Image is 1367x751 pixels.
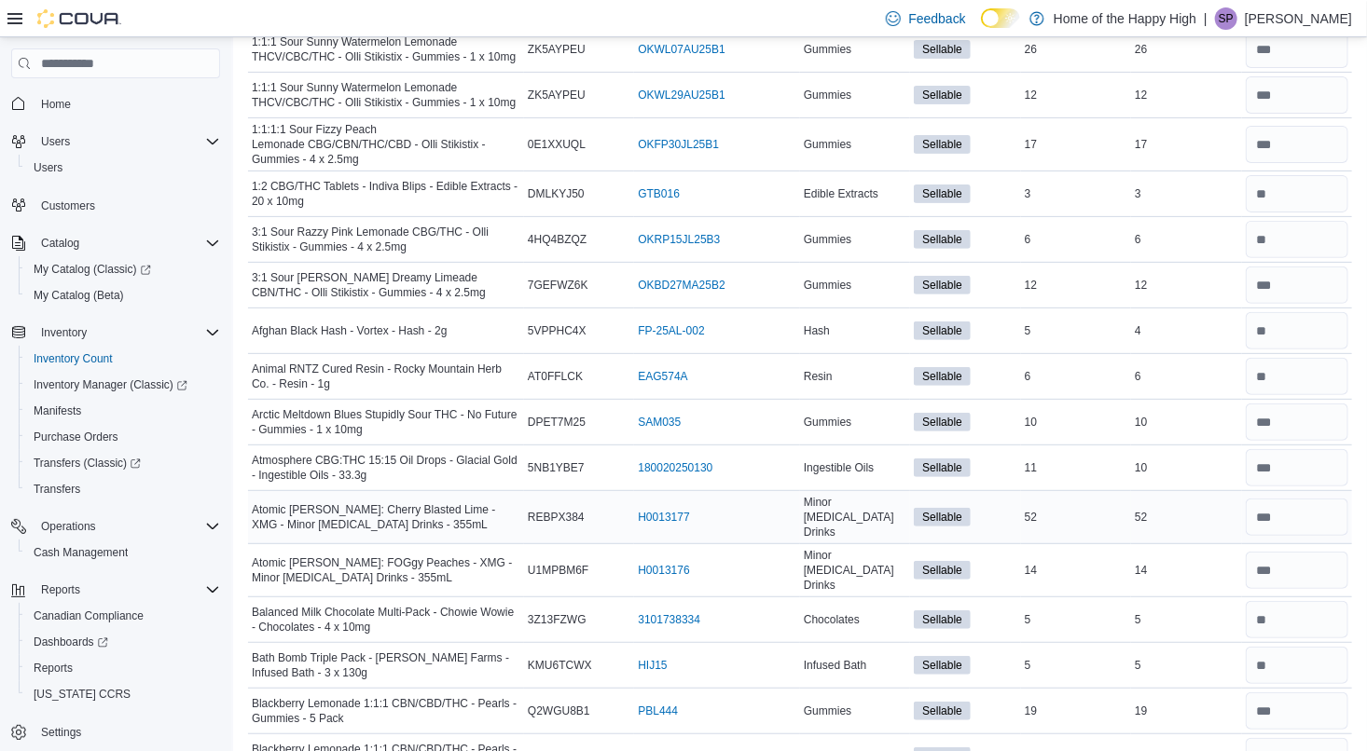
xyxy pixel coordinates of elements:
[34,195,103,217] a: Customers
[252,225,520,254] span: 3:1 Sour Razzy Pink Lemonade CBG/THC - Olli Stikistix - Gummies - 4 x 2.5mg
[41,97,71,112] span: Home
[19,476,228,502] button: Transfers
[922,185,962,202] span: Sellable
[922,509,962,526] span: Sellable
[1054,7,1196,30] p: Home of the Happy High
[528,369,583,384] span: AT0FFLCK
[804,88,851,102] span: Gummies
[914,610,971,629] span: Sellable
[252,555,520,585] span: Atomic [PERSON_NAME]: FOGgy Peaches - XMG - Minor [MEDICAL_DATA] Drinks - 355mL
[1245,7,1352,30] p: [PERSON_NAME]
[638,186,680,201] a: GTB016
[34,232,87,254] button: Catalog
[41,325,87,340] span: Inventory
[26,284,131,307] a: My Catalog (Beta)
[34,579,88,601] button: Reports
[1131,228,1241,251] div: 6
[34,515,104,538] button: Operations
[914,230,971,249] span: Sellable
[638,278,725,293] a: OKBD27MA25B2
[26,258,220,280] span: My Catalog (Classic)
[19,346,228,372] button: Inventory Count
[34,720,220,744] span: Settings
[34,232,220,254] span: Catalog
[4,718,228,745] button: Settings
[914,40,971,59] span: Sellable
[638,323,704,338] a: FP-25AL-002
[638,510,689,525] a: H0013177
[252,323,447,338] span: Afghan Black Hash - Vortex - Hash - 2g
[4,230,228,256] button: Catalog
[26,683,220,705] span: Washington CCRS
[34,687,131,702] span: [US_STATE] CCRS
[804,232,851,247] span: Gummies
[638,460,712,475] a: 180020250130
[26,657,220,679] span: Reports
[26,452,220,474] span: Transfers (Classic)
[19,629,228,655] a: Dashboards
[34,93,78,116] a: Home
[804,369,833,384] span: Resin
[922,368,962,385] span: Sellable
[528,460,585,475] span: 5NB1YBE7
[528,703,590,718] span: Q2WGU8B1
[1215,7,1237,30] div: Scott Pfeifle
[804,278,851,293] span: Gummies
[34,579,220,601] span: Reports
[1131,133,1241,156] div: 17
[528,510,585,525] span: REBPX384
[19,256,228,282] a: My Catalog (Classic)
[914,413,971,431] span: Sellable
[528,278,588,293] span: 7GEFWZ6K
[41,725,81,740] span: Settings
[252,34,520,64] span: 1:1:1 Sour Sunny Watermelon Lemonade THCV/CBC/THC - Olli Stikistix - Gummies - 1 x 10mg
[804,495,906,539] span: Minor [MEDICAL_DATA] Drinks
[1204,7,1208,30] p: |
[34,635,108,649] span: Dashboards
[1021,506,1131,528] div: 52
[252,407,520,437] span: Arctic Meltdown Blues Stupidly Sour THC - No Future - Gummies - 1 x 10mg
[804,137,851,152] span: Gummies
[34,351,113,366] span: Inventory Count
[34,321,94,344] button: Inventory
[914,367,971,386] span: Sellable
[34,262,151,277] span: My Catalog (Classic)
[528,563,588,578] span: U1MPBM6F
[1131,608,1241,631] div: 5
[922,231,962,248] span: Sellable
[1131,320,1241,342] div: 4
[804,415,851,430] span: Gummies
[914,702,971,720] span: Sellable
[914,321,971,340] span: Sellable
[26,400,89,422] a: Manifests
[26,541,135,564] a: Cash Management
[1131,654,1241,676] div: 5
[638,232,720,247] a: OKRP15JL25B3
[914,86,971,104] span: Sellable
[1021,274,1131,296] div: 12
[26,541,220,564] span: Cash Management
[804,612,860,627] span: Chocolates
[1021,84,1131,106] div: 12
[26,348,220,370] span: Inventory Count
[528,186,585,201] span: DMLKYJ50
[638,612,700,627] a: 3101738334
[34,160,62,175] span: Users
[922,611,962,628] span: Sellable
[252,270,520,300] span: 3:1 Sour [PERSON_NAME] Dreamy Limeade CBN/THC - Olli Stikistix - Gummies - 4 x 2.5mg
[26,426,220,448] span: Purchase Orders
[19,372,228,398] a: Inventory Manager (Classic)
[914,458,971,477] span: Sellable
[638,137,719,152] a: OKFP30JL25B1
[252,453,520,483] span: Atmosphere CBG:THC 15:15 Oil Drops - Glacial Gold - Ingestible Oils - 33.3g
[26,605,151,627] a: Canadian Compliance
[26,374,195,396] a: Inventory Manager (Classic)
[1021,654,1131,676] div: 5
[528,137,586,152] span: 0E1XXUQL
[34,377,187,392] span: Inventory Manager (Classic)
[34,482,80,497] span: Transfers
[1131,457,1241,479] div: 10
[1021,608,1131,631] div: 5
[26,631,220,653] span: Dashboards
[914,561,971,580] span: Sellable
